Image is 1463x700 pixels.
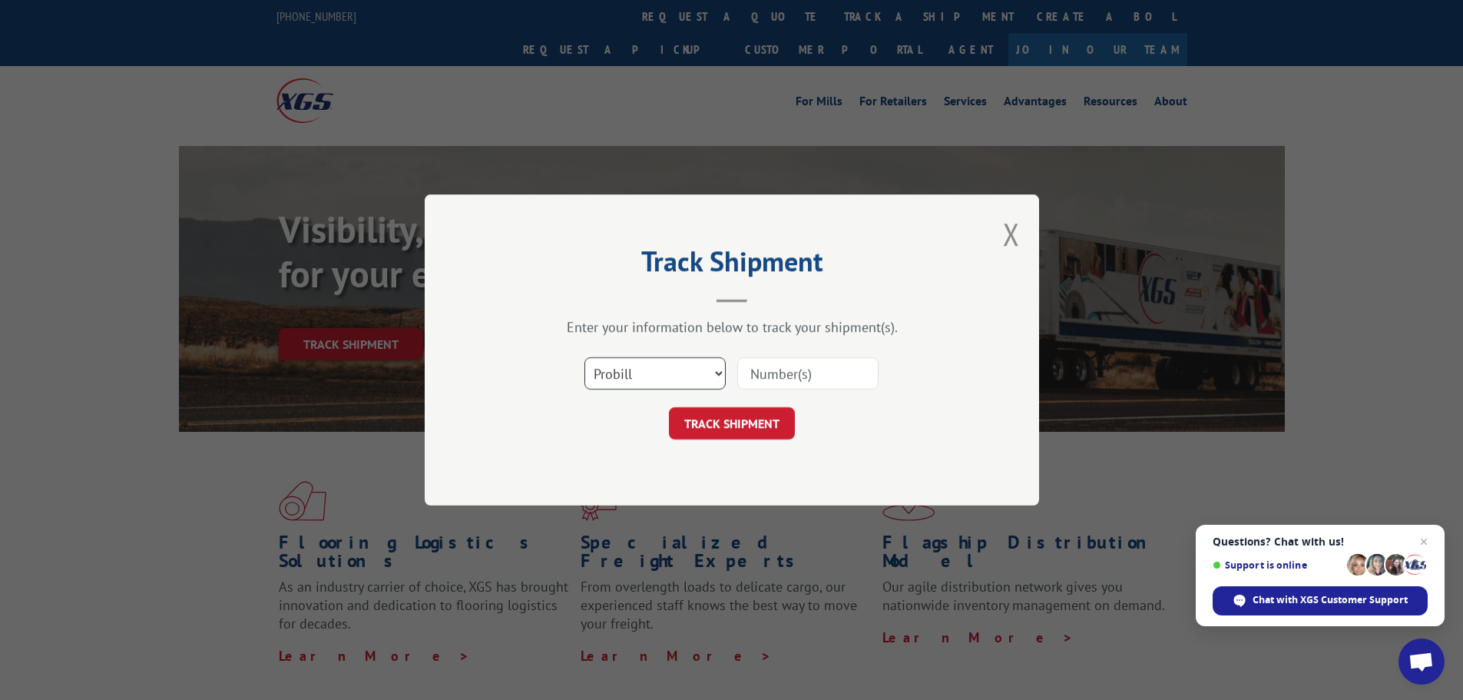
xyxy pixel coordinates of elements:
[1213,536,1428,548] span: Questions? Chat with us!
[669,407,795,440] button: TRACK SHIPMENT
[1003,214,1020,254] button: Close modal
[1415,532,1433,551] span: Close chat
[1213,586,1428,615] div: Chat with XGS Customer Support
[1398,639,1445,685] div: Open chat
[501,318,962,336] div: Enter your information below to track your shipment(s).
[737,357,879,390] input: Number(s)
[501,250,962,280] h2: Track Shipment
[1213,559,1342,571] span: Support is online
[1253,593,1408,607] span: Chat with XGS Customer Support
